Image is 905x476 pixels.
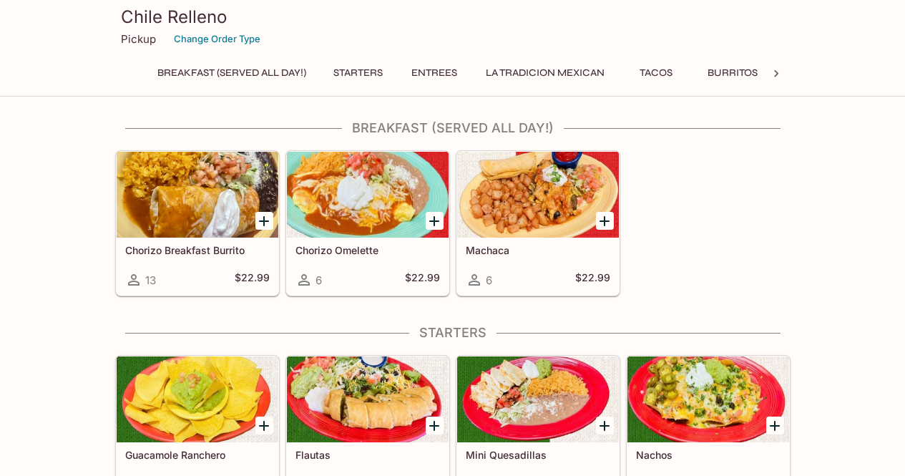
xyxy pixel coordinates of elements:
h4: Breakfast (Served ALL DAY!) [115,120,791,136]
h3: Chile Relleno [121,6,785,28]
a: Chorizo Omelette6$22.99 [286,151,449,296]
span: 13 [145,273,156,287]
button: Change Order Type [167,28,267,50]
h5: Chorizo Omelette [295,244,440,256]
button: Starters [326,63,391,83]
h4: Starters [115,325,791,341]
h5: Chorizo Breakfast Burrito [125,244,270,256]
h5: $22.99 [575,271,610,288]
button: Entrees [402,63,466,83]
button: Add Machaca [596,212,614,230]
h5: Flautas [295,449,440,461]
span: 6 [486,273,492,287]
button: Burritos [700,63,765,83]
button: Add Flautas [426,417,444,434]
p: Pickup [121,32,156,46]
h5: Mini Quesadillas [466,449,610,461]
a: Machaca6$22.99 [456,151,620,296]
button: Add Chorizo Breakfast Burrito [255,212,273,230]
button: Add Chorizo Omelette [426,212,444,230]
button: La Tradicion Mexican [478,63,612,83]
div: Nachos [627,356,789,442]
button: Add Nachos [766,417,784,434]
h5: Machaca [466,244,610,256]
h5: $22.99 [405,271,440,288]
div: Chorizo Omelette [287,152,449,238]
button: Tacos [624,63,688,83]
div: Chorizo Breakfast Burrito [117,152,278,238]
span: 6 [315,273,322,287]
h5: $22.99 [235,271,270,288]
h5: Nachos [636,449,781,461]
button: Add Guacamole Ranchero [255,417,273,434]
div: Machaca [457,152,619,238]
div: Guacamole Ranchero [117,356,278,442]
div: Mini Quesadillas [457,356,619,442]
a: Chorizo Breakfast Burrito13$22.99 [116,151,279,296]
div: Flautas [287,356,449,442]
h5: Guacamole Ranchero [125,449,270,461]
button: Add Mini Quesadillas [596,417,614,434]
button: Breakfast (Served ALL DAY!) [150,63,314,83]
